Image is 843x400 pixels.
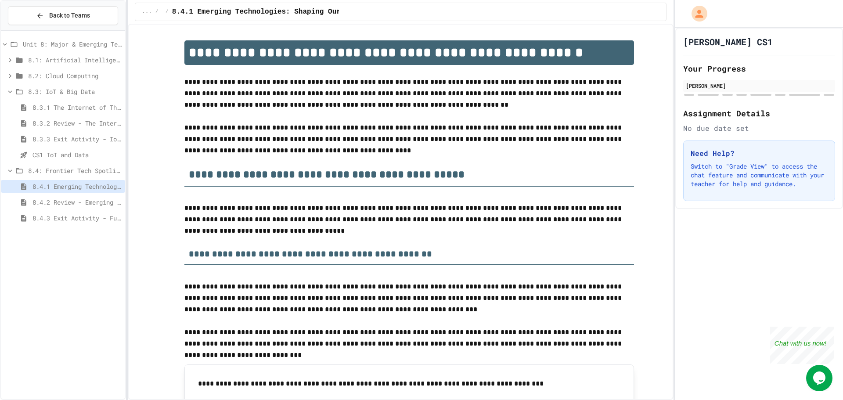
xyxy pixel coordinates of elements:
span: / [155,8,158,15]
span: 8.4.3 Exit Activity - Future Tech Challenge [32,213,122,223]
span: Back to Teams [49,11,90,20]
span: 8.3.2 Review - The Internet of Things and Big Data [32,119,122,128]
span: 8.4: Frontier Tech Spotlight [28,166,122,175]
h2: Assignment Details [683,107,835,119]
button: Back to Teams [8,6,118,25]
span: 8.3.3 Exit Activity - IoT Data Detective Challenge [32,134,122,144]
span: CS1 IoT and Data [32,150,122,159]
div: [PERSON_NAME] [686,82,832,90]
span: 8.3.1 The Internet of Things and Big Data: Our Connected Digital World [32,103,122,112]
div: My Account [682,4,710,24]
h2: Your Progress [683,62,835,75]
h1: [PERSON_NAME] CS1 [683,36,773,48]
div: No due date set [683,123,835,133]
span: ... [142,8,152,15]
iframe: chat widget [806,365,834,391]
span: / [166,8,169,15]
span: 8.3: IoT & Big Data [28,87,122,96]
h3: Need Help? [691,148,828,159]
span: 8.4.1 Emerging Technologies: Shaping Our Digital Future [32,182,122,191]
iframe: chat widget [770,327,834,364]
span: 8.4.2 Review - Emerging Technologies: Shaping Our Digital Future [32,198,122,207]
span: 8.4.1 Emerging Technologies: Shaping Our Digital Future [172,7,404,17]
span: 8.2: Cloud Computing [28,71,122,80]
span: Unit 8: Major & Emerging Technologies [23,40,122,49]
span: 8.1: Artificial Intelligence Basics [28,55,122,65]
p: Switch to "Grade View" to access the chat feature and communicate with your teacher for help and ... [691,162,828,188]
